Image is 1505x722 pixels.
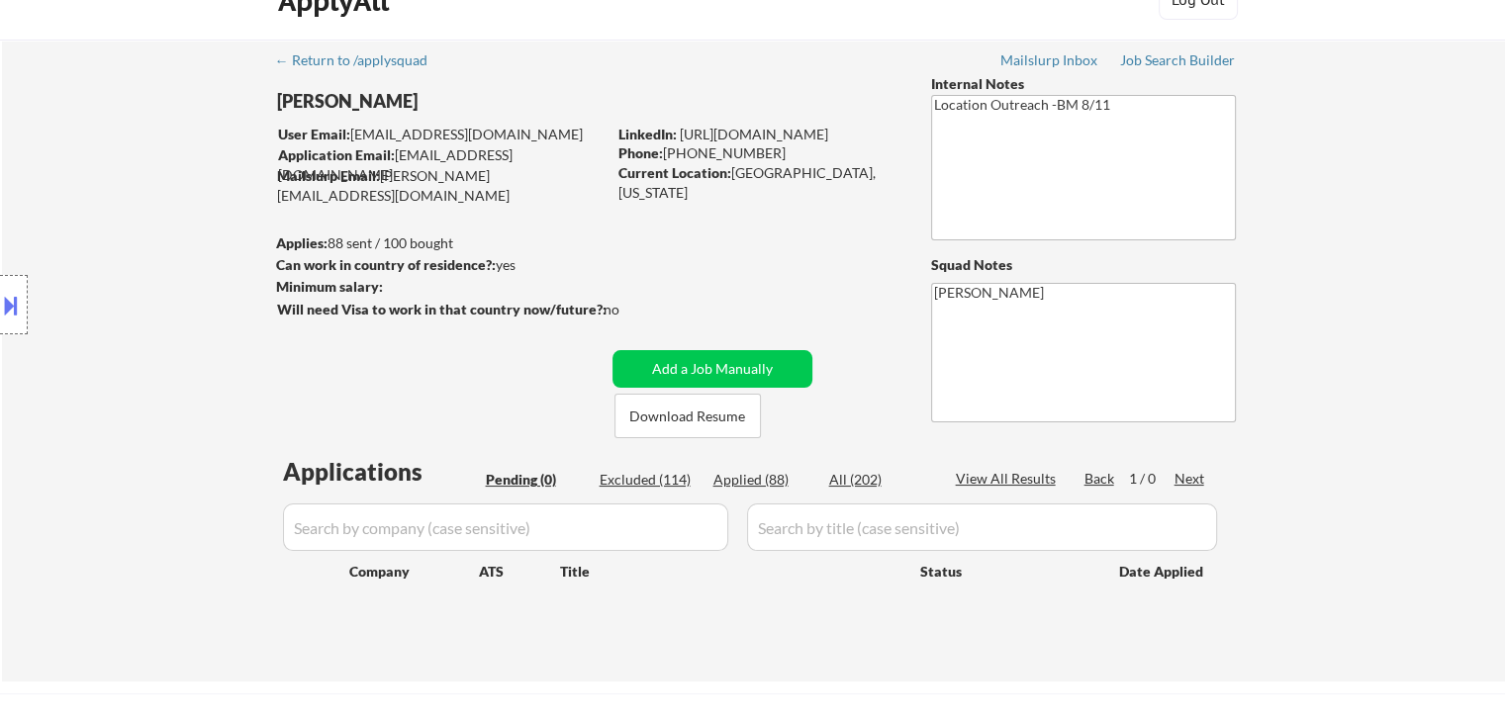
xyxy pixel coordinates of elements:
[1084,469,1116,489] div: Back
[278,145,606,184] div: [EMAIL_ADDRESS][DOMAIN_NAME]
[680,126,828,142] a: [URL][DOMAIN_NAME]
[276,255,600,275] div: yes
[600,470,699,490] div: Excluded (114)
[275,53,446,67] div: ← Return to /applysquad
[1175,469,1206,489] div: Next
[1000,52,1099,72] a: Mailslurp Inbox
[277,301,607,317] strong: Will need Visa to work in that country now/future?:
[1119,562,1206,582] div: Date Applied
[618,164,731,181] strong: Current Location:
[486,470,585,490] div: Pending (0)
[277,89,684,114] div: [PERSON_NAME]
[829,470,928,490] div: All (202)
[276,233,606,253] div: 88 sent / 100 bought
[1129,469,1175,489] div: 1 / 0
[920,553,1090,588] div: Status
[1120,53,1236,67] div: Job Search Builder
[479,562,560,582] div: ATS
[618,163,898,202] div: [GEOGRAPHIC_DATA], [US_STATE]
[612,350,812,388] button: Add a Job Manually
[931,74,1236,94] div: Internal Notes
[349,562,479,582] div: Company
[604,300,660,319] div: no
[713,470,812,490] div: Applied (88)
[283,460,479,484] div: Applications
[618,126,677,142] strong: LinkedIn:
[1000,53,1099,67] div: Mailslurp Inbox
[931,255,1236,275] div: Squad Notes
[747,503,1217,551] input: Search by title (case sensitive)
[283,503,728,551] input: Search by company (case sensitive)
[618,143,898,163] div: [PHONE_NUMBER]
[560,562,901,582] div: Title
[1120,52,1236,72] a: Job Search Builder
[618,144,663,161] strong: Phone:
[278,125,606,144] div: [EMAIL_ADDRESS][DOMAIN_NAME]
[956,469,1062,489] div: View All Results
[614,394,761,438] button: Download Resume
[277,166,606,205] div: [PERSON_NAME][EMAIL_ADDRESS][DOMAIN_NAME]
[276,256,496,273] strong: Can work in country of residence?:
[275,52,446,72] a: ← Return to /applysquad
